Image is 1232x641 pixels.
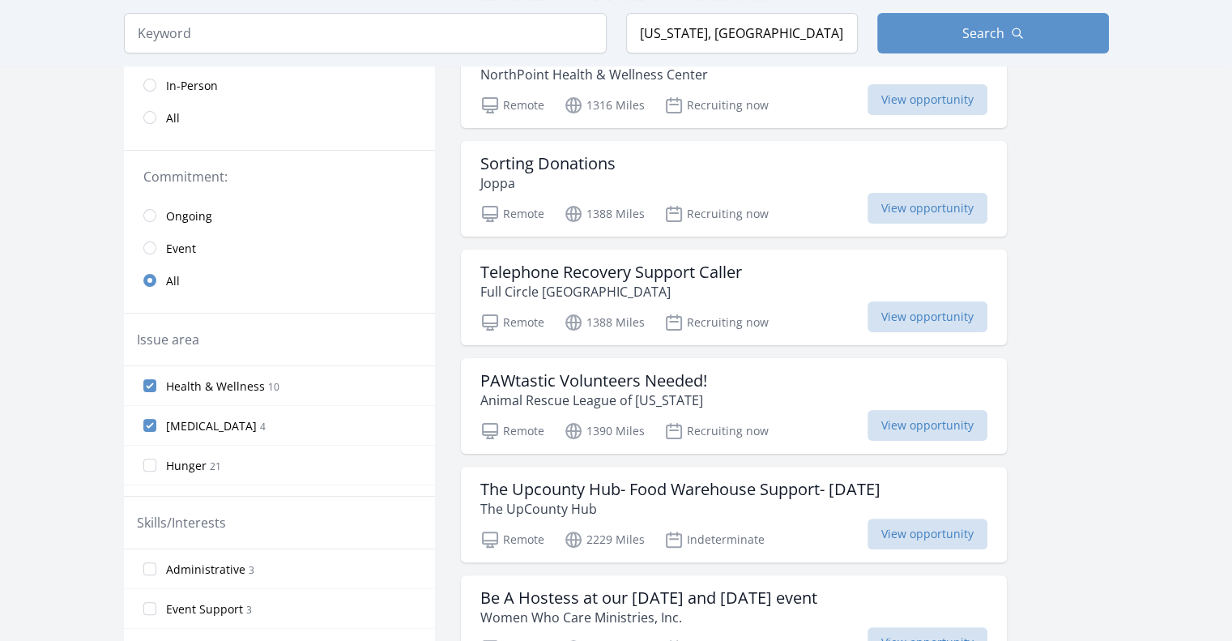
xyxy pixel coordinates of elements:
a: Event [124,232,435,264]
p: Full Circle [GEOGRAPHIC_DATA] [480,282,742,301]
span: Ongoing [166,208,212,224]
p: 2229 Miles [564,530,645,549]
input: Keyword [124,13,607,53]
a: Telephone Recovery Support Caller Full Circle [GEOGRAPHIC_DATA] Remote 1388 Miles Recruiting now ... [461,250,1007,345]
span: Administrative [166,562,245,578]
input: Event Support 3 [143,602,156,615]
a: All [124,264,435,297]
span: View opportunity [868,519,987,549]
p: Women Who Care Ministries, Inc. [480,608,817,627]
h3: PAWtastic Volunteers Needed! [480,371,707,391]
p: 1388 Miles [564,313,645,332]
span: View opportunity [868,301,987,332]
span: 4 [260,420,266,434]
a: Sorting Donations Joppa Remote 1388 Miles Recruiting now View opportunity [461,141,1007,237]
a: Fun Fridays at the Food Shelf NorthPoint Health & Wellness Center Remote 1316 Miles Recruiting no... [461,32,1007,128]
span: Event Support [166,601,243,617]
span: Hunger [166,458,207,474]
p: Joppa [480,173,616,193]
input: Administrative 3 [143,562,156,575]
h3: Telephone Recovery Support Caller [480,263,742,282]
legend: Commitment: [143,167,416,186]
span: Event [166,241,196,257]
input: [MEDICAL_DATA] 4 [143,419,156,432]
h3: The Upcounty Hub- Food Warehouse Support- [DATE] [480,480,880,499]
span: Health & Wellness [166,378,265,395]
input: Hunger 21 [143,459,156,472]
span: All [166,110,180,126]
span: View opportunity [868,410,987,441]
p: Recruiting now [664,421,769,441]
a: Ongoing [124,199,435,232]
input: Location [626,13,858,53]
span: Search [962,24,1004,43]
span: 21 [210,459,221,473]
p: Recruiting now [664,96,769,115]
p: 1316 Miles [564,96,645,115]
p: Remote [480,204,544,224]
p: Remote [480,421,544,441]
span: All [166,273,180,289]
h3: Be A Hostess at our [DATE] and [DATE] event [480,588,817,608]
p: 1388 Miles [564,204,645,224]
button: Search [877,13,1109,53]
input: Health & Wellness 10 [143,379,156,392]
p: Indeterminate [664,530,765,549]
p: Remote [480,96,544,115]
a: PAWtastic Volunteers Needed! Animal Rescue League of [US_STATE] Remote 1390 Miles Recruiting now ... [461,358,1007,454]
p: The UpCounty Hub [480,499,880,519]
legend: Skills/Interests [137,513,226,532]
span: View opportunity [868,84,987,115]
p: 1390 Miles [564,421,645,441]
span: View opportunity [868,193,987,224]
a: In-Person [124,69,435,101]
p: Recruiting now [664,204,769,224]
a: All [124,101,435,134]
p: NorthPoint Health & Wellness Center [480,65,708,84]
legend: Issue area [137,330,199,349]
span: 3 [249,563,254,577]
a: The Upcounty Hub- Food Warehouse Support- [DATE] The UpCounty Hub Remote 2229 Miles Indeterminate... [461,467,1007,562]
p: Recruiting now [664,313,769,332]
h3: Sorting Donations [480,154,616,173]
span: 3 [246,603,252,617]
p: Animal Rescue League of [US_STATE] [480,391,707,410]
span: In-Person [166,78,218,94]
span: 10 [268,380,279,394]
p: Remote [480,530,544,549]
span: [MEDICAL_DATA] [166,418,257,434]
p: Remote [480,313,544,332]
